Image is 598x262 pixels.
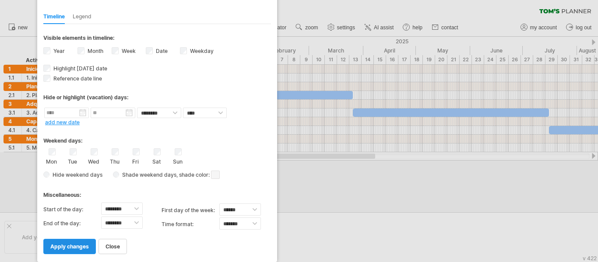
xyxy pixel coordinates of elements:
[151,157,162,165] label: Sat
[154,48,168,54] label: Date
[49,171,102,178] span: Hide weekend days
[50,243,89,250] span: apply changes
[98,239,127,254] a: close
[46,157,57,165] label: Mon
[86,48,103,54] label: Month
[211,171,220,179] span: click here to change the shade color
[45,119,80,126] a: add new date
[43,94,271,101] div: Hide or highlight (vacation) days:
[52,75,102,82] span: Reference date line
[106,243,120,250] span: close
[88,157,99,165] label: Wed
[119,171,176,178] span: Shade weekend days
[43,10,65,24] div: Timeline
[130,157,141,165] label: Fri
[43,129,271,146] div: Weekend days:
[162,203,219,217] label: first day of the week:
[120,48,136,54] label: Week
[172,157,183,165] label: Sun
[188,48,214,54] label: Weekday
[73,10,91,24] div: Legend
[67,157,78,165] label: Tue
[43,183,271,200] div: Miscellaneous:
[43,217,101,231] label: End of the day:
[52,65,107,72] span: Highlight [DATE] date
[176,170,220,180] span: , shade color:
[109,157,120,165] label: Thu
[43,35,271,44] div: Visible elements in timeline:
[52,48,65,54] label: Year
[43,239,96,254] a: apply changes
[162,217,219,231] label: Time format:
[43,203,101,217] label: Start of the day:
